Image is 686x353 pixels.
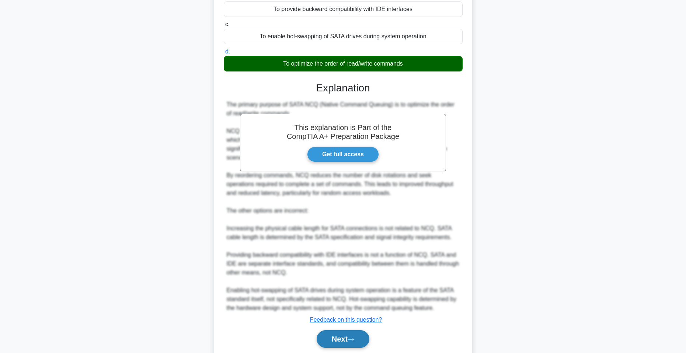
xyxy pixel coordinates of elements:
[225,21,230,27] span: c.
[227,100,460,312] div: The primary purpose of SATA NCQ (Native Command Queuing) is to optimize the order of read/write c...
[317,330,369,348] button: Next
[225,48,230,55] span: d.
[224,56,463,71] div: To optimize the order of read/write commands
[307,147,379,162] a: Get full access
[310,317,382,323] a: Feedback on this question?
[224,29,463,44] div: To enable hot-swapping of SATA drives during system operation
[224,1,463,17] div: To provide backward compatibility with IDE interfaces
[228,82,458,94] h3: Explanation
